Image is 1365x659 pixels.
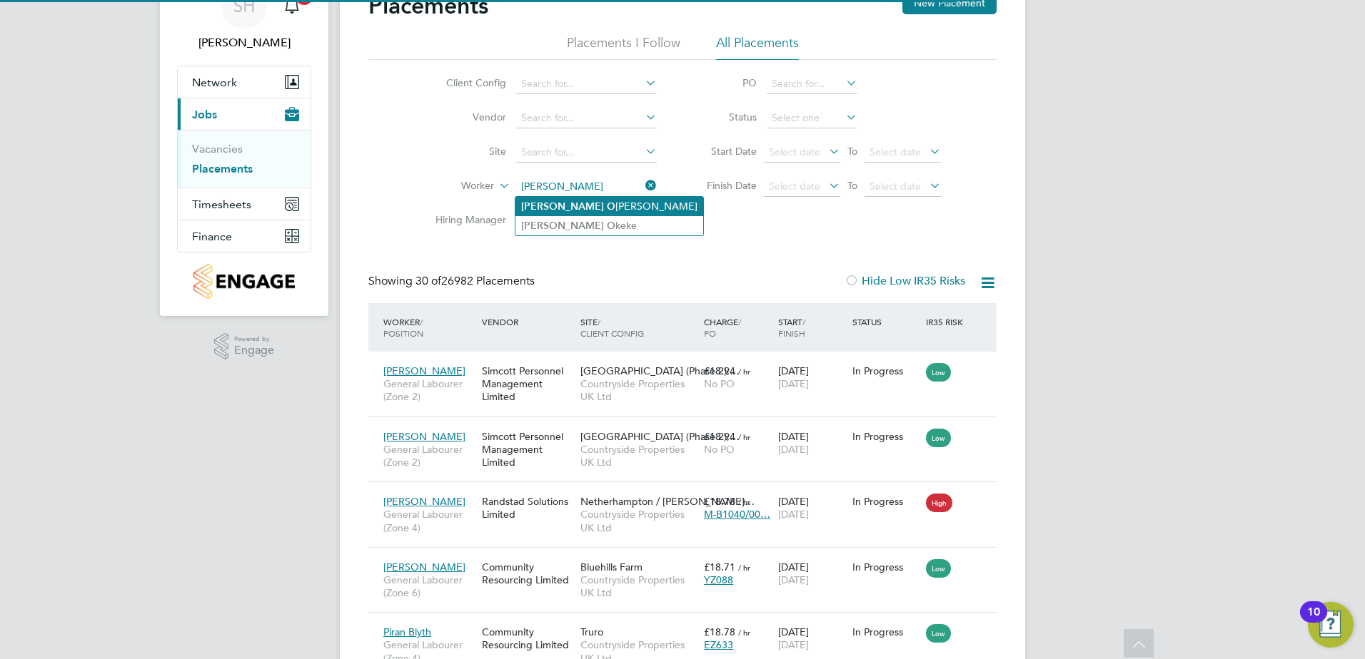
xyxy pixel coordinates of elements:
[775,488,849,528] div: [DATE]
[767,74,857,94] input: Search for...
[692,76,757,89] label: PO
[424,111,506,123] label: Vendor
[515,197,703,216] li: [PERSON_NAME]
[926,494,952,512] span: High
[738,562,750,573] span: / hr
[775,357,849,397] div: [DATE]
[767,108,857,128] input: Select one
[704,638,733,651] span: EZ633
[926,559,951,578] span: Low
[478,357,577,411] div: Simcott Personnel Management Limited
[424,213,506,226] label: Hiring Manager
[380,618,997,630] a: Piran BlythGeneral Labourer (Zone 4)Community Resourcing LimitedTruroCountryside Properties UK Lt...
[845,274,965,288] label: Hide Low IR35 Risks
[380,309,478,346] div: Worker
[577,309,700,346] div: Site
[769,145,820,158] span: Select date
[516,177,657,197] input: Search for...
[478,309,577,334] div: Vendor
[380,487,997,499] a: [PERSON_NAME]General Labourer (Zone 4)Randstad Solutions LimitedNetherhampton / [PERSON_NAME]…Cou...
[778,377,809,390] span: [DATE]
[704,377,735,390] span: No PO
[926,429,951,447] span: Low
[692,179,757,192] label: Finish Date
[852,625,920,638] div: In Progress
[192,76,237,89] span: Network
[926,363,951,382] span: Low
[775,309,849,346] div: Start
[704,561,735,573] span: £18.71
[852,561,920,573] div: In Progress
[478,423,577,476] div: Simcott Personnel Management Limited
[567,34,680,60] li: Placements I Follow
[704,508,770,521] span: M-B1040/00…
[580,430,740,443] span: [GEOGRAPHIC_DATA] (Phase 2),…
[424,76,506,89] label: Client Config
[192,198,251,211] span: Timesheets
[843,176,862,195] span: To
[852,430,920,443] div: In Progress
[870,180,921,193] span: Select date
[177,34,311,51] span: Stewart Hutson
[234,344,274,357] span: Engage
[778,638,809,651] span: [DATE]
[521,220,604,232] b: [PERSON_NAME]
[580,561,643,573] span: Bluehills Farm
[368,274,538,289] div: Showing
[383,364,465,377] span: [PERSON_NAME]
[380,422,997,434] a: [PERSON_NAME]General Labourer (Zone 2)Simcott Personnel Management Limited[GEOGRAPHIC_DATA] (Phas...
[738,431,750,442] span: / hr
[521,200,604,213] b: [PERSON_NAME]
[178,220,311,252] button: Finance
[769,180,820,193] span: Select date
[922,309,972,334] div: IR35 Risk
[478,618,577,658] div: Community Resourcing Limited
[704,625,735,638] span: £18.78
[178,130,311,188] div: Jobs
[580,573,697,599] span: Countryside Properties UK Ltd
[607,220,615,232] b: O
[738,627,750,638] span: / hr
[704,430,735,443] span: £18.94
[852,364,920,377] div: In Progress
[704,364,735,377] span: £18.94
[870,145,921,158] span: Select date
[852,495,920,508] div: In Progress
[383,443,475,469] span: General Labourer (Zone 2)
[778,573,809,586] span: [DATE]
[380,357,997,369] a: [PERSON_NAME]General Labourer (Zone 2)Simcott Personnel Management Limited[GEOGRAPHIC_DATA] (Phas...
[704,573,733,586] span: YZ088
[424,145,506,158] label: Site
[704,316,741,339] span: / PO
[178,66,311,98] button: Network
[926,624,951,643] span: Low
[383,573,475,599] span: General Labourer (Zone 6)
[515,216,703,235] li: keke
[738,496,750,507] span: / hr
[738,366,750,377] span: / hr
[580,316,644,339] span: / Client Config
[478,488,577,528] div: Randstad Solutions Limited
[704,443,735,456] span: No PO
[516,74,657,94] input: Search for...
[580,377,697,403] span: Countryside Properties UK Ltd
[178,98,311,130] button: Jobs
[234,333,274,345] span: Powered by
[383,316,423,339] span: / Position
[415,274,535,288] span: 26982 Placements
[383,625,431,638] span: Piran Blyth
[580,443,697,469] span: Countryside Properties UK Ltd
[692,111,757,123] label: Status
[214,333,275,360] a: Powered byEngage
[843,142,862,160] span: To
[692,145,757,158] label: Start Date
[380,553,997,565] a: [PERSON_NAME]General Labourer (Zone 6)Community Resourcing LimitedBluehills FarmCountryside Prope...
[383,561,465,573] span: [PERSON_NAME]
[778,508,809,521] span: [DATE]
[192,162,253,175] a: Placements
[192,108,217,121] span: Jobs
[607,200,615,213] b: O
[516,108,657,128] input: Search for...
[516,143,657,163] input: Search for...
[193,264,294,299] img: countryside-properties-logo-retina.png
